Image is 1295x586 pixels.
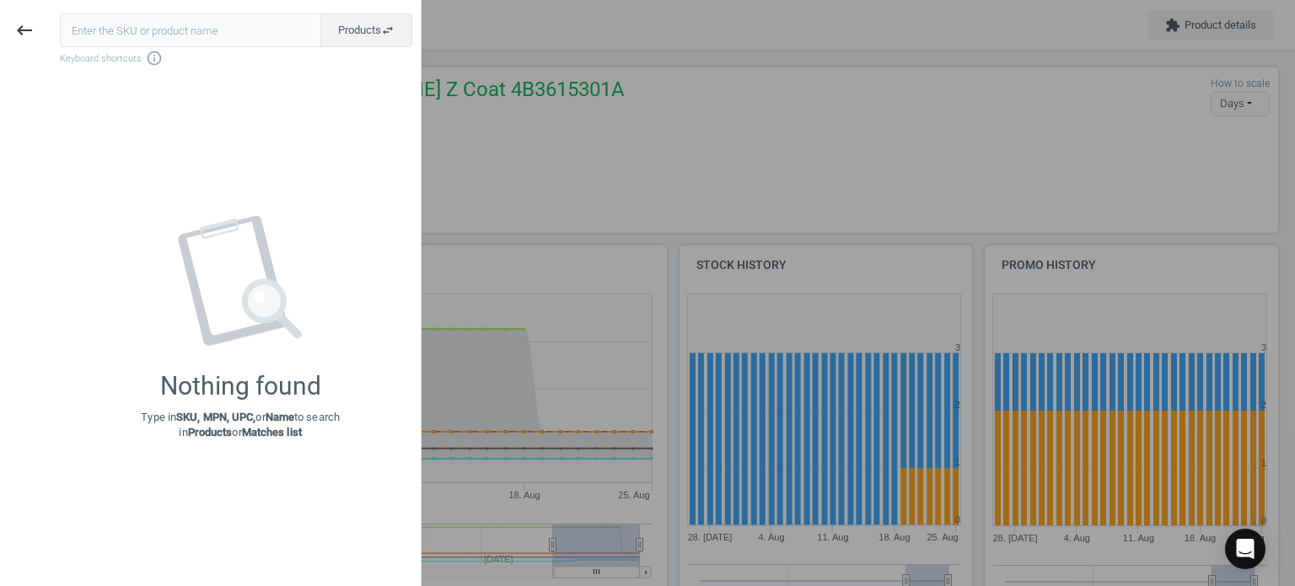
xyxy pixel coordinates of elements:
i: swap_horiz [381,24,395,37]
strong: Matches list [242,426,302,438]
strong: Name [266,411,294,423]
span: Keyboard shortcuts [60,50,412,67]
button: Productsswap_horiz [320,13,412,47]
i: info_outline [146,50,163,67]
input: Enter the SKU or product name [60,13,321,47]
div: Nothing found [160,371,321,401]
i: keyboard_backspace [14,20,35,40]
strong: SKU, MPN, UPC, [176,411,255,423]
p: Type in or to search in or [141,410,340,440]
span: Products [338,23,395,38]
div: Open Intercom Messenger [1225,529,1265,569]
button: keyboard_backspace [5,11,44,51]
strong: Products [188,426,233,438]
